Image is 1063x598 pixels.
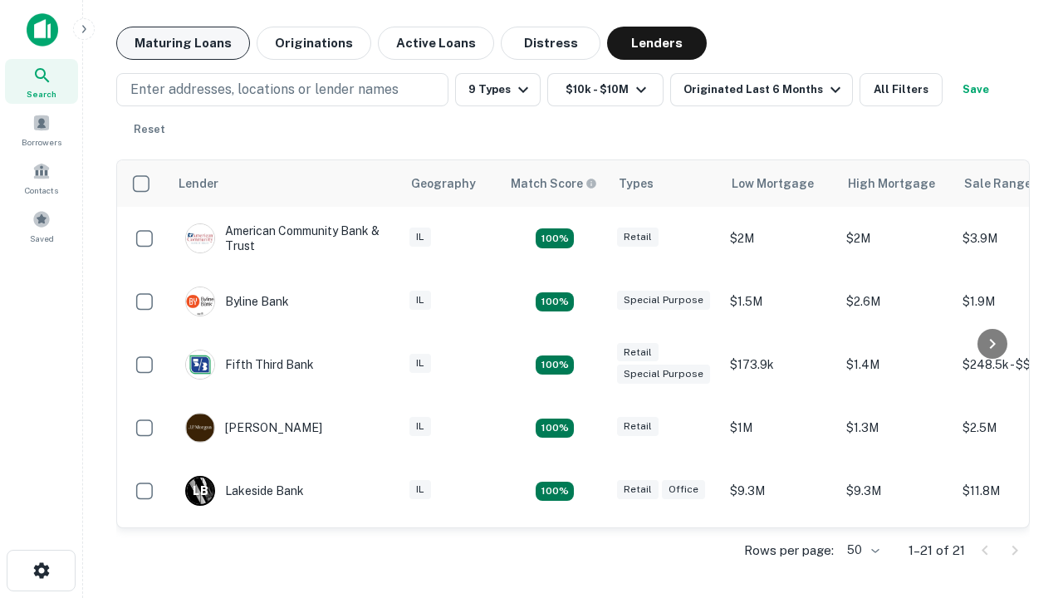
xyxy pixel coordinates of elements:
div: Matching Properties: 2, hasApolloMatch: undefined [536,419,574,439]
button: Originations [257,27,371,60]
td: $1.3M [838,396,954,459]
td: $9.3M [838,459,954,522]
button: $10k - $10M [547,73,664,106]
div: IL [409,417,431,436]
td: $2M [838,207,954,270]
a: Borrowers [5,107,78,152]
div: Capitalize uses an advanced AI algorithm to match your search with the best lender. The match sco... [511,174,597,193]
img: picture [186,350,214,379]
p: L B [193,483,208,500]
div: Special Purpose [617,291,710,310]
img: picture [186,287,214,316]
div: Special Purpose [617,365,710,384]
div: Matching Properties: 2, hasApolloMatch: undefined [536,355,574,375]
td: $173.9k [722,333,838,396]
th: Lender [169,160,401,207]
div: Fifth Third Bank [185,350,314,380]
a: Contacts [5,155,78,200]
td: $5.4M [838,522,954,586]
span: Contacts [25,184,58,197]
div: Office [662,480,705,499]
div: Low Mortgage [732,174,814,194]
h6: Match Score [511,174,594,193]
div: Matching Properties: 3, hasApolloMatch: undefined [536,482,574,502]
span: Saved [30,232,54,245]
div: Retail [617,480,659,499]
div: Lakeside Bank [185,476,304,506]
img: picture [186,224,214,252]
th: Low Mortgage [722,160,838,207]
div: [PERSON_NAME] [185,413,322,443]
p: Enter addresses, locations or lender names [130,80,399,100]
iframe: Chat Widget [980,412,1063,492]
p: 1–21 of 21 [909,541,965,561]
a: Search [5,59,78,104]
button: All Filters [860,73,943,106]
div: Matching Properties: 2, hasApolloMatch: undefined [536,228,574,248]
div: Retail [617,228,659,247]
button: Distress [501,27,600,60]
p: Rows per page: [744,541,834,561]
img: capitalize-icon.png [27,13,58,47]
div: Byline Bank [185,287,289,316]
td: $1.5M [722,270,838,333]
div: Retail [617,343,659,362]
td: $2M [722,207,838,270]
div: Originated Last 6 Months [683,80,845,100]
th: Types [609,160,722,207]
button: Reset [123,113,176,146]
div: Lender [179,174,218,194]
div: 50 [840,538,882,562]
td: $2.6M [838,270,954,333]
button: Enter addresses, locations or lender names [116,73,448,106]
span: Search [27,87,56,100]
button: Originated Last 6 Months [670,73,853,106]
div: American Community Bank & Trust [185,223,385,253]
th: Geography [401,160,501,207]
td: $9.3M [722,459,838,522]
button: Active Loans [378,27,494,60]
button: 9 Types [455,73,541,106]
td: $1.4M [838,333,954,396]
button: Save your search to get updates of matches that match your search criteria. [949,73,1002,106]
div: Sale Range [964,174,1031,194]
div: Matching Properties: 3, hasApolloMatch: undefined [536,292,574,312]
th: Capitalize uses an advanced AI algorithm to match your search with the best lender. The match sco... [501,160,609,207]
div: IL [409,354,431,373]
button: Lenders [607,27,707,60]
div: IL [409,291,431,310]
div: Types [619,174,654,194]
div: IL [409,228,431,247]
div: Geography [411,174,476,194]
div: IL [409,480,431,499]
div: Retail [617,417,659,436]
th: High Mortgage [838,160,954,207]
td: $1.5M [722,522,838,586]
span: Borrowers [22,135,61,149]
button: Maturing Loans [116,27,250,60]
img: picture [186,414,214,442]
a: Saved [5,203,78,248]
td: $1M [722,396,838,459]
div: High Mortgage [848,174,935,194]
